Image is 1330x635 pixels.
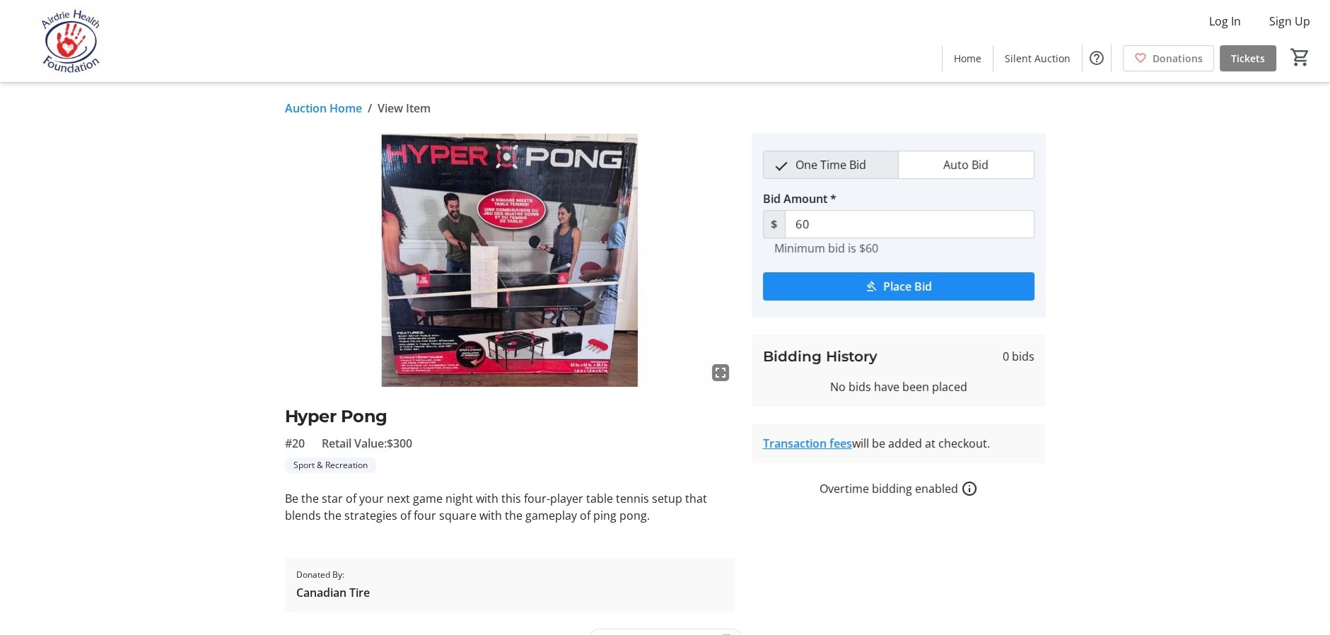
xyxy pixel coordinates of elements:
[993,45,1082,71] a: Silent Auction
[763,272,1034,301] button: Place Bid
[285,490,735,524] p: Be the star of your next game night with this four-player table tennis setup that blends the stra...
[1153,51,1203,66] span: Donations
[1083,44,1111,72] button: Help
[763,378,1034,395] div: No bids have been placed
[787,151,875,178] span: One Time Bid
[285,404,735,429] h2: Hyper Pong
[1005,51,1071,66] span: Silent Auction
[285,435,305,452] span: #20
[285,100,362,117] a: Auction Home
[763,436,852,451] a: Transaction fees
[285,458,376,473] tr-label-badge: Sport & Recreation
[1231,51,1265,66] span: Tickets
[961,480,978,497] a: How overtime bidding works for silent auctions
[285,134,735,387] img: Image
[1198,10,1252,33] button: Log In
[943,45,993,71] a: Home
[1269,13,1310,30] span: Sign Up
[763,346,877,367] h3: Bidding History
[935,151,997,178] span: Auto Bid
[763,190,836,207] label: Bid Amount *
[883,278,932,295] span: Place Bid
[1123,45,1214,71] a: Donations
[1003,348,1034,365] span: 0 bids
[322,435,412,452] span: Retail Value: $300
[763,210,786,238] span: $
[1258,10,1322,33] button: Sign Up
[1220,45,1276,71] a: Tickets
[954,51,981,66] span: Home
[712,364,729,381] mat-icon: fullscreen
[8,6,134,76] img: Airdrie Health Foundation's Logo
[1288,45,1313,70] button: Cart
[368,100,372,117] span: /
[763,435,1034,452] div: will be added at checkout.
[1209,13,1241,30] span: Log In
[378,100,431,117] span: View Item
[296,569,370,581] span: Donated By:
[774,241,878,255] tr-hint: Minimum bid is $60
[752,480,1046,497] div: Overtime bidding enabled
[296,584,370,601] span: Canadian Tire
